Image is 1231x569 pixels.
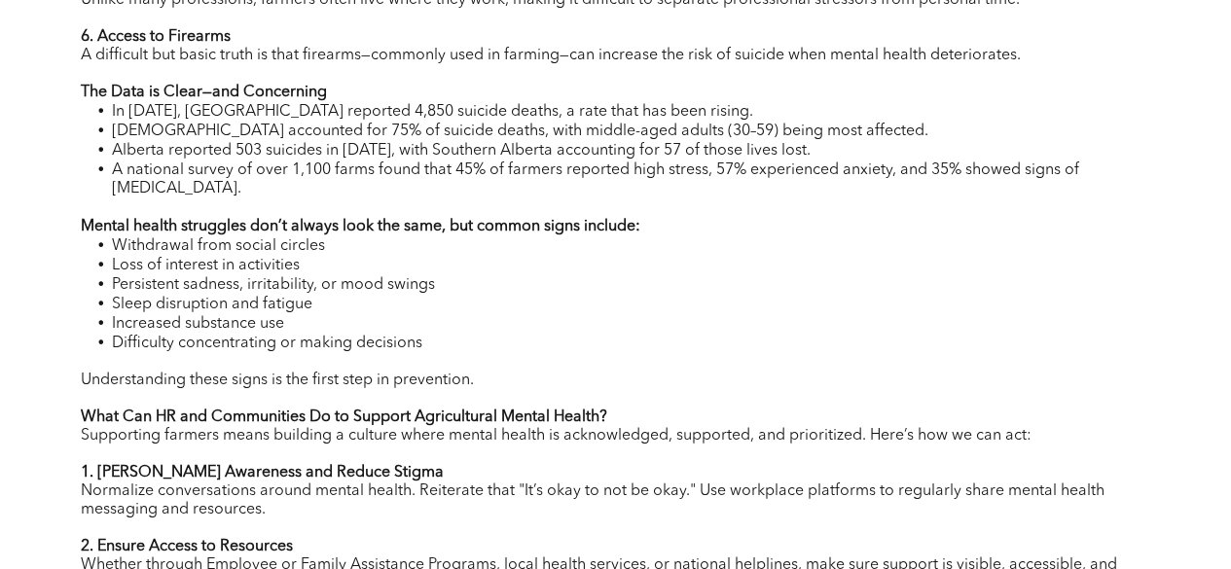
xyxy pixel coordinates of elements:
[112,162,1079,196] span: A national survey of over 1,100 farms found that 45% of farmers reported high stress, 57% experie...
[81,482,1104,516] span: Normalize conversations around mental health. Reiterate that "It’s okay to not be okay." Use work...
[112,257,300,272] span: Loss of interest in activities
[81,464,444,480] strong: 1. [PERSON_NAME] Awareness and Reduce Stigma
[81,372,474,387] span: Understanding these signs is the first step in prevention.
[81,85,327,100] strong: The Data is Clear—and Concerning
[112,335,422,350] span: Difficulty concentrating or making decisions
[112,276,435,292] span: Persistent sadness, irritability, or mood swings
[81,538,293,553] strong: 2. Ensure Access to Resources
[112,124,928,139] span: [DEMOGRAPHIC_DATA] accounted for 75% of suicide deaths, with middle-aged adults (30–59) being mos...
[81,427,1032,443] span: Supporting farmers means building a culture where mental health is acknowledged, supported, and p...
[81,29,231,45] strong: 6. Access to Firearms
[112,296,312,311] span: Sleep disruption and fatigue
[81,409,607,424] strong: What Can HR and Communities Do to Support Agricultural Mental Health?
[112,237,325,253] span: Withdrawal from social circles
[81,218,640,233] strong: Mental health struggles don’t always look the same, but common signs include:
[112,315,284,331] span: Increased substance use
[112,143,811,159] span: Alberta reported 503 suicides in [DATE], with Southern Alberta accounting for 57 of those lives l...
[112,104,753,120] span: In [DATE], [GEOGRAPHIC_DATA] reported 4,850 suicide deaths, a rate that has been rising.
[81,48,1021,63] span: A difficult but basic truth is that firearms—commonly used in farming—can increase the risk of su...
